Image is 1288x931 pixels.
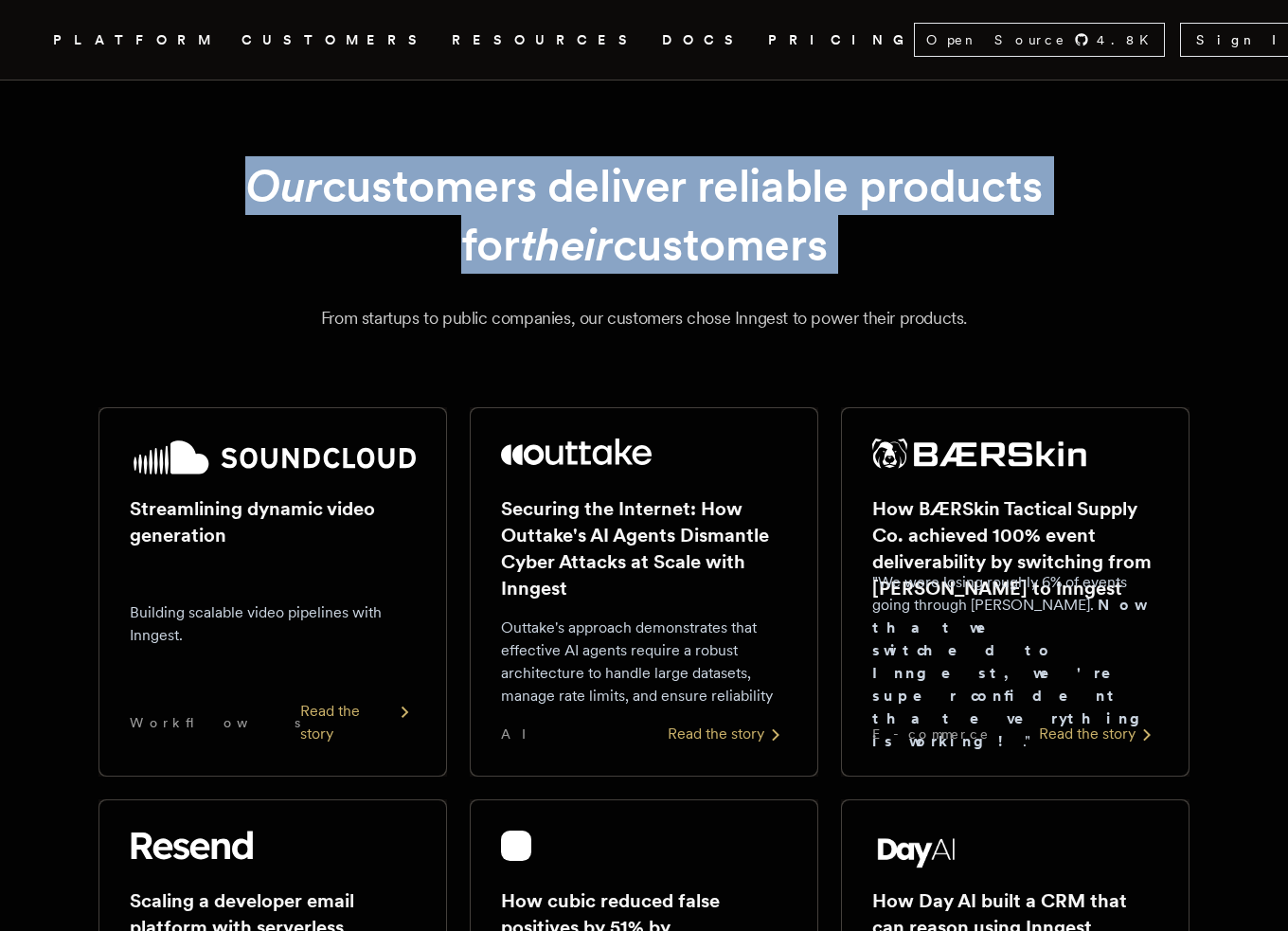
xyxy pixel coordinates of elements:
span: E-commerce [872,725,990,743]
a: PRICING [768,28,914,52]
span: Open Source [926,30,1066,49]
div: Read the story [1039,723,1158,745]
img: cubic [501,831,531,861]
button: PLATFORM [53,28,219,52]
div: Read the story [668,723,787,745]
div: Read the story [300,700,416,745]
a: Outtake logoSecuring the Internet: How Outtake's AI Agents Dismantle Cyber Attacks at Scale with ... [470,407,818,777]
em: Our [245,158,322,213]
p: Building scalable video pipelines with Inngest. [130,601,416,647]
p: Outtake's approach demonstrates that effective AI agents require a robust architecture to handle ... [501,617,787,707]
img: Resend [130,831,253,861]
strong: Now that we switched to Inngest, we're super confident that everything is working! [872,596,1154,750]
img: Day AI [872,831,961,868]
button: RESOURCES [452,28,639,52]
p: From startups to public companies, our customers chose Inngest to power their products. [76,305,1212,331]
a: BÆRSkin Tactical Supply Co. logoHow BÆRSkin Tactical Supply Co. achieved 100% event deliverabilit... [841,407,1190,777]
h1: customers deliver reliable products for customers [144,156,1144,275]
span: Workflows [130,713,300,732]
img: SoundCloud [130,439,416,476]
h2: Streamlining dynamic video generation [130,495,416,548]
h2: How BÆRSkin Tactical Supply Co. achieved 100% event deliverability by switching from [PERSON_NAME... [872,495,1158,601]
img: BÆRSkin Tactical Supply Co. [872,439,1086,469]
span: AI [501,725,543,743]
em: their [520,217,613,272]
a: CUSTOMERS [241,28,429,52]
a: DOCS [662,28,745,52]
h2: Securing the Internet: How Outtake's AI Agents Dismantle Cyber Attacks at Scale with Inngest [501,495,787,601]
img: Outtake [501,439,652,465]
p: "We were losing roughly 6% of events going through [PERSON_NAME]. ." [872,571,1158,753]
a: SoundCloud logoStreamlining dynamic video generationBuilding scalable video pipelines with Innges... [98,407,447,777]
span: 4.8 K [1097,30,1160,49]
